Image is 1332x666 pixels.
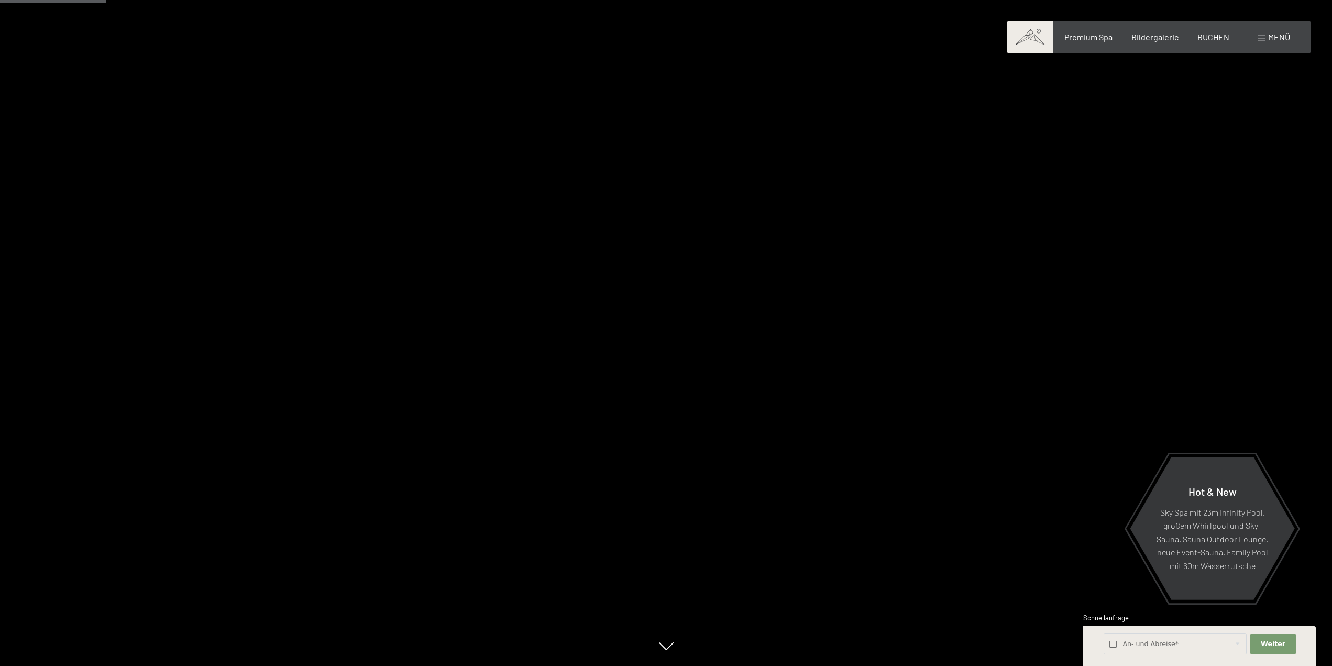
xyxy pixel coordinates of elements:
span: Hot & New [1188,485,1237,497]
button: Weiter [1250,634,1295,655]
span: Menü [1268,32,1290,42]
p: Sky Spa mit 23m Infinity Pool, großem Whirlpool und Sky-Sauna, Sauna Outdoor Lounge, neue Event-S... [1155,505,1269,572]
span: Schnellanfrage [1083,614,1129,622]
a: BUCHEN [1197,32,1229,42]
a: Premium Spa [1064,32,1113,42]
a: Bildergalerie [1131,32,1179,42]
a: Hot & New Sky Spa mit 23m Infinity Pool, großem Whirlpool und Sky-Sauna, Sauna Outdoor Lounge, ne... [1129,456,1295,601]
span: Weiter [1261,639,1285,649]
